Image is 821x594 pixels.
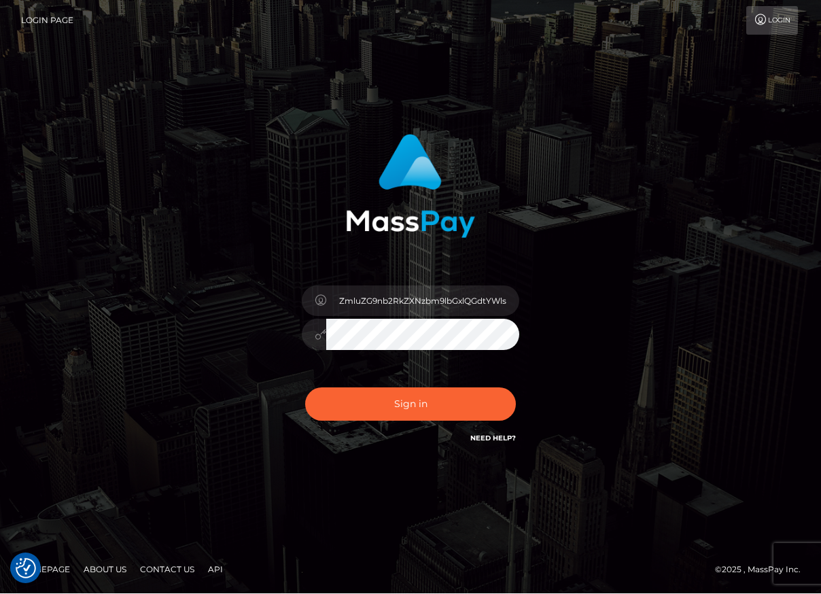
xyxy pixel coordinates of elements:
[346,135,475,239] img: MassPay Login
[470,434,516,443] a: Need Help?
[78,559,132,580] a: About Us
[305,388,516,421] button: Sign in
[21,7,73,35] a: Login Page
[135,559,200,580] a: Contact Us
[715,563,811,578] div: © 2025 , MassPay Inc.
[16,559,36,579] button: Consent Preferences
[746,7,798,35] a: Login
[203,559,228,580] a: API
[326,286,519,317] input: Username...
[15,559,75,580] a: Homepage
[16,559,36,579] img: Revisit consent button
